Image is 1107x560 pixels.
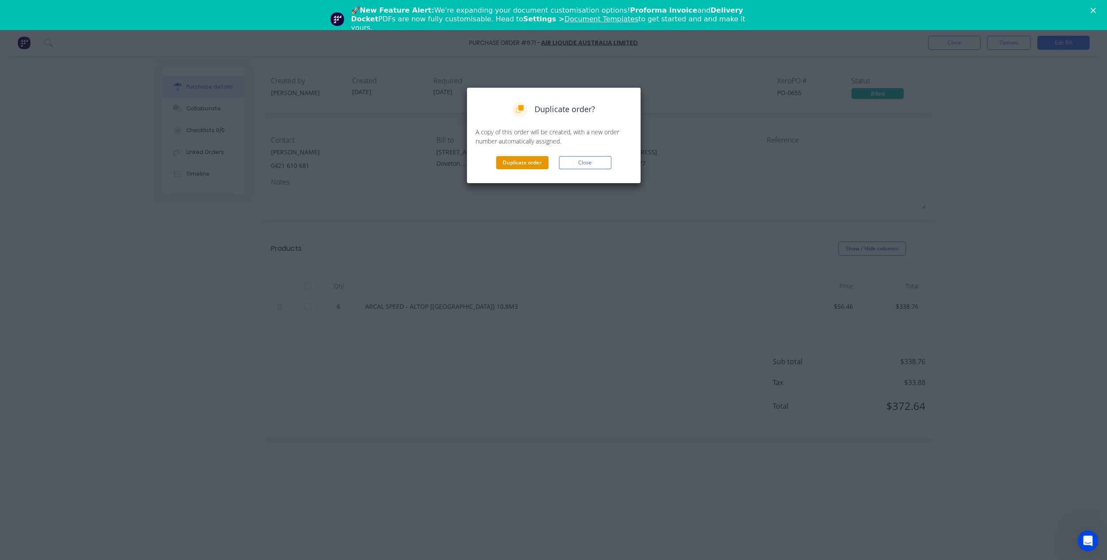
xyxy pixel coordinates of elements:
b: New Feature Alert: [360,6,435,14]
div: Close [1090,8,1099,13]
span: Duplicate order? [535,103,595,115]
button: Close [559,156,611,169]
img: Profile image for Team [330,12,344,26]
p: A copy of this order will be created, with a new order number automatically assigned. [476,127,632,146]
b: Settings > [523,15,638,23]
iframe: Intercom live chat [1077,530,1098,551]
b: Delivery Docket [351,6,743,23]
b: Proforma Invoice [630,6,697,14]
div: 🚀 We're expanding your document customisation options! and PDFs are now fully customisable. Head ... [351,6,763,32]
a: Document Templates [564,15,638,23]
button: Duplicate order [496,156,548,169]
